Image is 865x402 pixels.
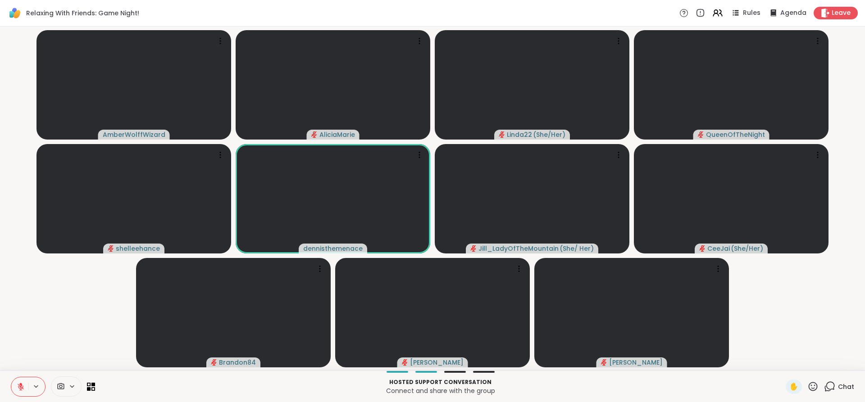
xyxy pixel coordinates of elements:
[211,359,217,366] span: audio-muted
[499,131,505,138] span: audio-muted
[533,130,565,139] span: ( She/Her )
[698,131,704,138] span: audio-muted
[470,245,477,252] span: audio-muted
[609,358,663,367] span: [PERSON_NAME]
[410,358,464,367] span: [PERSON_NAME]
[838,382,854,391] span: Chat
[116,244,160,253] span: shelleehance
[478,244,559,253] span: Jill_LadyOfTheMountain
[780,9,806,18] span: Agenda
[743,9,760,18] span: Rules
[100,386,780,395] p: Connect and share with the group
[706,130,765,139] span: QueenOfTheNight
[103,130,165,139] span: AmberWolffWizard
[832,9,851,18] span: Leave
[601,359,607,366] span: audio-muted
[219,358,256,367] span: Brandon84
[319,130,355,139] span: AliciaMarie
[108,245,114,252] span: audio-muted
[507,130,532,139] span: Linda22
[311,131,318,138] span: audio-muted
[26,9,139,18] span: Relaxing With Friends: Game Night!
[707,244,730,253] span: CeeJai
[560,244,594,253] span: ( She/ Her )
[699,245,706,252] span: audio-muted
[402,359,408,366] span: audio-muted
[731,244,763,253] span: ( She/Her )
[100,378,780,386] p: Hosted support conversation
[303,244,363,253] span: dennisthemenace
[789,381,798,392] span: ✋
[7,5,23,21] img: ShareWell Logomark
